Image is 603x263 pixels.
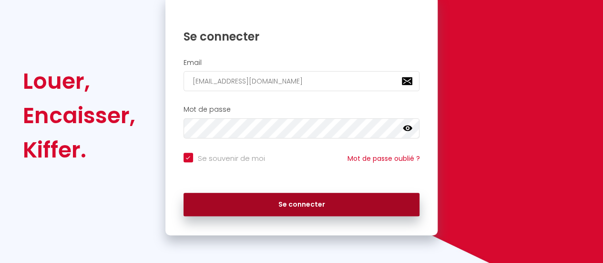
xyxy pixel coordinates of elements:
[23,133,135,167] div: Kiffer.
[23,98,135,133] div: Encaisser,
[184,105,420,114] h2: Mot de passe
[23,64,135,98] div: Louer,
[184,59,420,67] h2: Email
[347,154,419,163] a: Mot de passe oublié ?
[184,71,420,91] input: Ton Email
[184,29,420,44] h1: Se connecter
[184,193,420,217] button: Se connecter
